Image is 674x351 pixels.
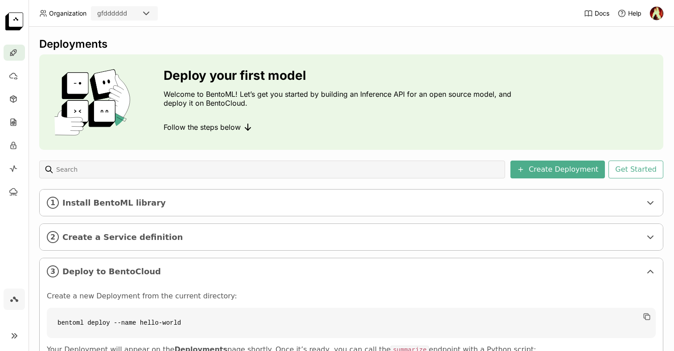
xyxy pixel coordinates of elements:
[47,231,59,243] i: 2
[47,197,59,209] i: 1
[617,9,641,18] div: Help
[47,292,656,301] p: Create a new Deployment from the current directory:
[584,9,609,18] a: Docs
[510,161,605,178] button: Create Deployment
[164,123,241,132] span: Follow the steps below
[55,162,501,177] input: Search
[62,232,641,242] span: Create a Service definition
[128,9,129,18] input: Selected gfdddddd.
[62,198,641,208] span: Install BentoML library
[650,7,663,20] img: ddfg fgddd
[40,258,663,285] div: 3Deploy to BentoCloud
[5,12,23,30] img: logo
[47,265,59,277] i: 3
[97,9,127,18] div: gfdddddd
[47,308,656,338] code: bentoml deploy --name hello-world
[39,37,663,51] div: Deployments
[46,69,142,136] img: cover onboarding
[62,267,641,277] span: Deploy to BentoCloud
[164,90,516,107] p: Welcome to BentoML! Let’s get you started by building an Inference API for an open source model, ...
[595,9,609,17] span: Docs
[164,68,516,83] h3: Deploy your first model
[628,9,641,17] span: Help
[49,9,86,17] span: Organization
[608,161,663,178] button: Get Started
[40,190,663,216] div: 1Install BentoML library
[40,224,663,250] div: 2Create a Service definition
